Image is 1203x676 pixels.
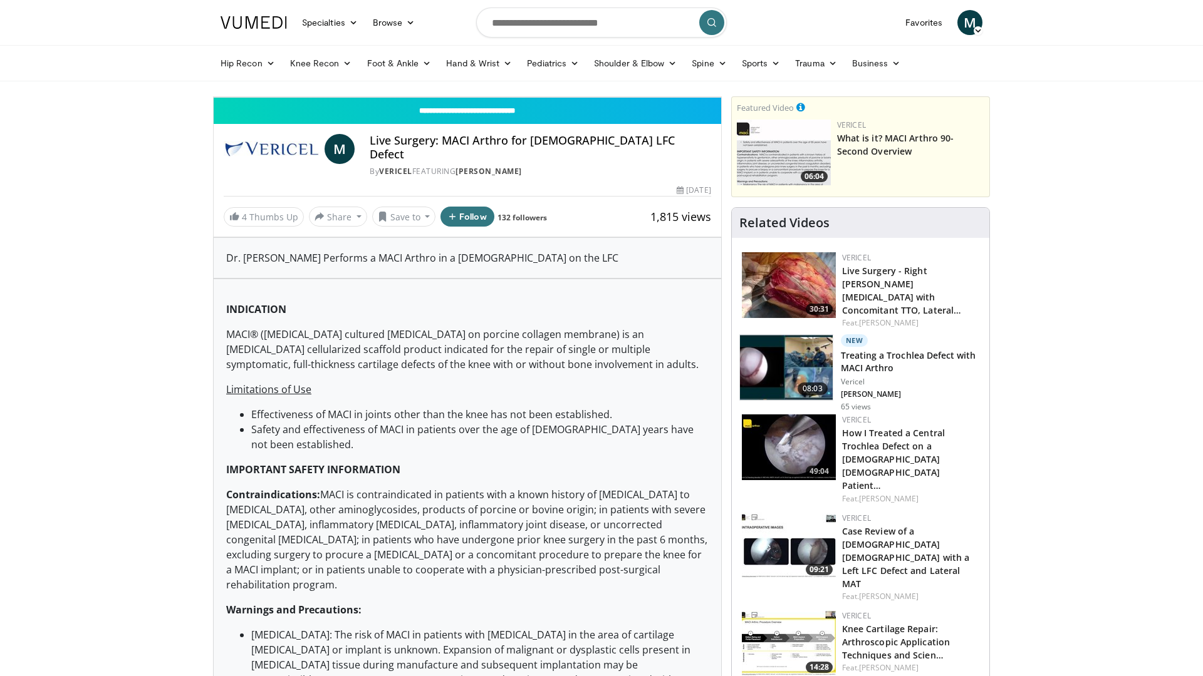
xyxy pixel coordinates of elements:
div: Feat. [842,493,979,504]
a: Vericel [842,610,871,621]
a: Browse [365,10,423,35]
a: Case Review of a [DEMOGRAPHIC_DATA] [DEMOGRAPHIC_DATA] with a Left LFC Defect and Lateral MAT [842,525,970,590]
video-js: Video Player [214,97,721,98]
a: Vericel [379,166,412,177]
a: Hand & Wrist [439,51,519,76]
a: 132 followers [497,212,547,223]
a: 49:04 [742,414,836,480]
a: 30:31 [742,252,836,318]
a: [PERSON_NAME] [859,317,919,328]
strong: INDICATION [226,302,286,316]
img: aa6cc8ed-3dbf-4b6a-8d82-4a06f68b6688.150x105_q85_crop-smart_upscale.jpg [737,120,831,185]
a: 14:28 [742,610,836,676]
span: 14:28 [806,662,833,673]
img: VuMedi Logo [221,16,287,29]
span: 49:04 [806,466,833,477]
span: 4 [242,211,247,223]
button: Save to [372,207,436,227]
input: Search topics, interventions [476,8,727,38]
span: 08:03 [798,382,828,395]
a: What is it? MACI Arthro 90-Second Overview [837,132,954,157]
button: Share [309,207,367,227]
span: 30:31 [806,304,833,315]
a: Sports [734,51,788,76]
li: Effectiveness of MACI in joints other than the knee has not been established. [251,407,709,422]
strong: Warnings and Precautions: [226,603,362,617]
a: Business [845,51,909,76]
img: f2822210-6046-4d88-9b48-ff7c77ada2d7.150x105_q85_crop-smart_upscale.jpg [742,252,836,318]
a: [PERSON_NAME] [456,166,522,177]
li: [MEDICAL_DATA]: The risk of MACI in patients with [MEDICAL_DATA] in the area of cartilage [MEDICA... [251,627,709,672]
span: 06:04 [801,171,828,182]
div: Feat. [842,317,979,329]
strong: IMPORTANT SAFETY INFORMATION [226,463,400,476]
img: 5aa0332e-438a-4b19-810c-c6dfa13c7ee4.150x105_q85_crop-smart_upscale.jpg [742,414,836,480]
p: MACI is contraindicated in patients with a known history of [MEDICAL_DATA] to [MEDICAL_DATA], oth... [226,487,709,592]
a: Hip Recon [213,51,283,76]
a: Foot & Ankle [360,51,439,76]
a: Vericel [837,120,866,130]
h3: Treating a Trochlea Defect with MACI Arthro [841,349,982,374]
a: Live Surgery - Right [PERSON_NAME][MEDICAL_DATA] with Concomitant TTO, Lateral… [842,265,962,316]
a: Trauma [788,51,845,76]
a: Vericel [842,252,871,263]
button: Follow [440,207,494,227]
a: 09:21 [742,513,836,578]
a: [PERSON_NAME] [859,591,919,602]
a: Knee Recon [283,51,360,76]
div: [DATE] [677,185,711,196]
div: Dr. [PERSON_NAME] Performs a MACI Arthro in a [DEMOGRAPHIC_DATA] on the LFC [214,238,721,278]
a: M [325,134,355,164]
a: How I Treated a Central Trochlea Defect on a [DEMOGRAPHIC_DATA] [DEMOGRAPHIC_DATA] Patient… [842,427,945,491]
div: By FEATURING [370,166,711,177]
span: 09:21 [806,564,833,575]
p: [PERSON_NAME] [841,389,982,399]
a: Favorites [898,10,950,35]
p: New [841,334,868,347]
a: M [957,10,982,35]
img: 2444198d-1b18-4a77-bb67-3e21827492e5.150x105_q85_crop-smart_upscale.jpg [742,610,836,676]
h4: Related Videos [739,215,830,230]
a: 4 Thumbs Up [224,207,304,227]
a: Spine [684,51,734,76]
a: Vericel [842,414,871,425]
p: Vericel [841,377,982,387]
a: Vericel [842,513,871,523]
img: Vericel [224,134,320,164]
small: Featured Video [737,102,794,113]
a: Specialties [294,10,365,35]
img: 7de77933-103b-4dce-a29e-51e92965dfc4.150x105_q85_crop-smart_upscale.jpg [742,513,836,578]
a: Pediatrics [519,51,586,76]
p: 65 views [841,402,872,412]
strong: Contraindications: [226,488,320,501]
img: 0de30d39-bfe3-4001-9949-87048a0d8692.150x105_q85_crop-smart_upscale.jpg [740,335,833,400]
a: 06:04 [737,120,831,185]
li: Safety and effectiveness of MACI in patients over the age of [DEMOGRAPHIC_DATA] years have not be... [251,422,709,452]
div: Feat. [842,662,979,673]
p: MACI® ([MEDICAL_DATA] cultured [MEDICAL_DATA] on porcine collagen membrane) is an [MEDICAL_DATA] ... [226,327,709,372]
u: Limitations of Use [226,382,311,396]
div: Feat. [842,591,979,602]
a: Knee Cartilage Repair: Arthroscopic Application Techniques and Scien… [842,623,950,661]
a: 08:03 New Treating a Trochlea Defect with MACI Arthro Vericel [PERSON_NAME] 65 views [739,334,982,412]
span: 1,815 views [650,209,711,224]
a: [PERSON_NAME] [859,493,919,504]
h4: Live Surgery: MACI Arthro for [DEMOGRAPHIC_DATA] LFC Defect [370,134,711,161]
a: [PERSON_NAME] [859,662,919,673]
a: Shoulder & Elbow [586,51,684,76]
